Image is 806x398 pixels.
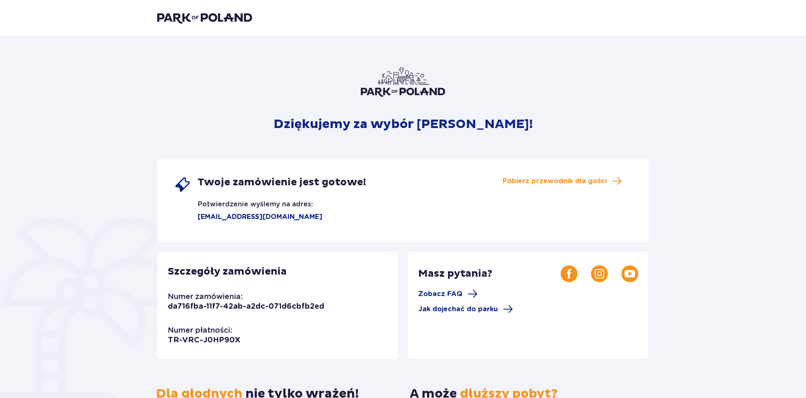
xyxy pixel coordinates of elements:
p: [EMAIL_ADDRESS][DOMAIN_NAME] [174,212,322,222]
img: single ticket icon [174,176,191,193]
a: Pobierz przewodnik dla gości [502,176,622,186]
span: Jak dojechać do parku [418,305,498,314]
a: Jak dojechać do parku [418,304,513,314]
p: Numer płatności: [168,325,232,335]
span: Pobierz przewodnik dla gości [502,176,607,186]
img: Instagram [591,265,608,282]
img: Park of Poland logo [157,12,252,24]
p: Masz pytania? [418,267,561,280]
p: Dziękujemy za wybór [PERSON_NAME]! [274,116,533,132]
p: da716fba-11f7-42ab-a2dc-071d6cbfb2ed [168,302,324,312]
p: Szczegóły zamówienia [168,265,287,278]
p: Potwierdzenie wyślemy na adres: [174,193,313,209]
a: Zobacz FAQ [418,289,478,299]
p: Numer zamówienia: [168,291,243,302]
img: Youtube [621,265,638,282]
span: Zobacz FAQ [418,289,462,299]
img: Park of Poland logo [361,67,445,97]
img: Facebook [561,265,578,282]
p: TR-VRC-J0HP90X [168,335,240,345]
span: Twoje zamówienie jest gotowe! [198,176,366,189]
